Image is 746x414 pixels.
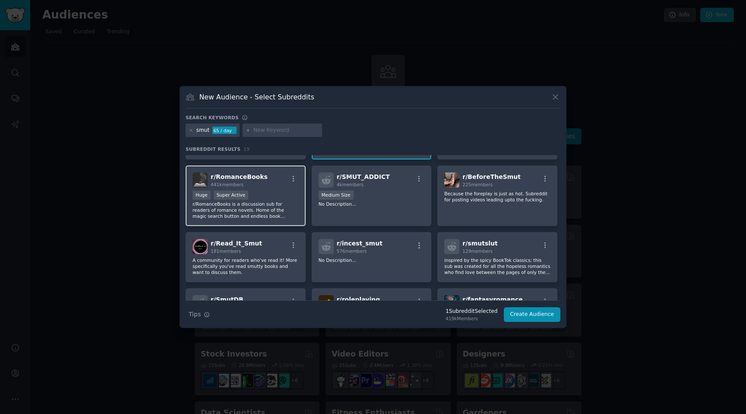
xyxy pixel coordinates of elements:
[193,239,208,254] img: Read_It_Smut
[319,257,425,263] p: No Description...
[462,248,493,254] span: 129 members
[319,295,334,310] img: roleplaying
[193,201,299,219] p: r/RomanceBooks is a discussion sub for readers of romance novels. Home of the magic search button...
[446,315,497,322] div: 419k Members
[444,191,550,203] p: Because the foreplay is just as hot. Subreddit for posting videos leading upto the fucking.
[193,172,208,188] img: RomanceBooks
[193,191,211,200] div: Huge
[462,296,522,303] span: r/ fantasyromance
[189,310,201,319] span: Tips
[186,115,239,121] h3: Search keywords
[211,240,262,247] span: r/ Read_It_Smut
[444,257,550,275] p: inspired by the spicy BookTok classics; this sub was created for all the hopeless romantics who f...
[462,173,521,180] span: r/ BeforeTheSmut
[193,257,299,275] p: A community for readers who've read it! More specifically you've read smutty books and want to di...
[462,240,497,247] span: r/ smutslut
[211,173,268,180] span: r/ RomanceBooks
[337,240,382,247] span: r/ incest_smut
[196,127,210,134] div: smut
[211,248,241,254] span: 181 members
[337,296,380,303] span: r/ roleplaying
[444,295,459,310] img: fantasyromance
[253,127,319,134] input: New Keyword
[444,172,459,188] img: BeforeTheSmut
[462,182,493,187] span: 225 members
[211,296,243,303] span: r/ SmutDB
[199,92,314,102] h3: New Audience - Select Subreddits
[212,127,237,134] div: 65 / day
[243,146,250,152] span: 19
[211,182,243,187] span: 441k members
[319,191,354,200] div: Medium Size
[319,201,425,207] p: No Description...
[504,307,561,322] button: Create Audience
[186,307,213,322] button: Tips
[337,173,390,180] span: r/ SMUT_ADDICT
[446,308,497,315] div: 1 Subreddit Selected
[337,182,364,187] span: 4k members
[337,248,367,254] span: 576 members
[214,191,249,200] div: Super Active
[186,146,240,152] span: Subreddit Results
